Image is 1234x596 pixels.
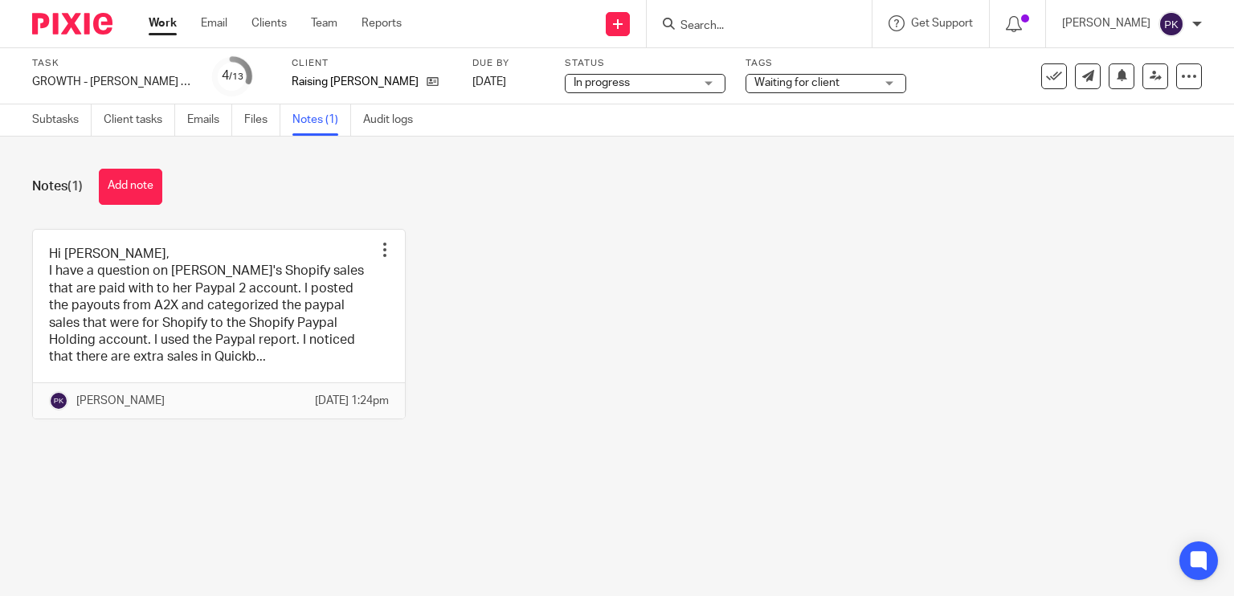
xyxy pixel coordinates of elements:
[99,169,162,205] button: Add note
[32,104,92,136] a: Subtasks
[76,393,165,409] p: [PERSON_NAME]
[292,57,452,70] label: Client
[565,57,725,70] label: Status
[292,104,351,136] a: Notes (1)
[679,19,823,34] input: Search
[149,15,177,31] a: Work
[32,74,193,90] div: GROWTH - [PERSON_NAME] - [DATE]
[32,13,112,35] img: Pixie
[292,74,419,90] p: Raising [PERSON_NAME]
[251,15,287,31] a: Clients
[229,72,243,81] small: /13
[911,18,973,29] span: Get Support
[1062,15,1150,31] p: [PERSON_NAME]
[362,15,402,31] a: Reports
[187,104,232,136] a: Emails
[311,15,337,31] a: Team
[746,57,906,70] label: Tags
[49,391,68,410] img: svg%3E
[32,57,193,70] label: Task
[472,76,506,88] span: [DATE]
[67,180,83,193] span: (1)
[574,77,630,88] span: In progress
[363,104,425,136] a: Audit logs
[32,178,83,195] h1: Notes
[32,74,193,90] div: GROWTH - Kristin Nobles - August 2025
[104,104,175,136] a: Client tasks
[201,15,227,31] a: Email
[1158,11,1184,37] img: svg%3E
[754,77,840,88] span: Waiting for client
[472,57,545,70] label: Due by
[222,67,243,85] div: 4
[315,393,389,409] p: [DATE] 1:24pm
[244,104,280,136] a: Files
